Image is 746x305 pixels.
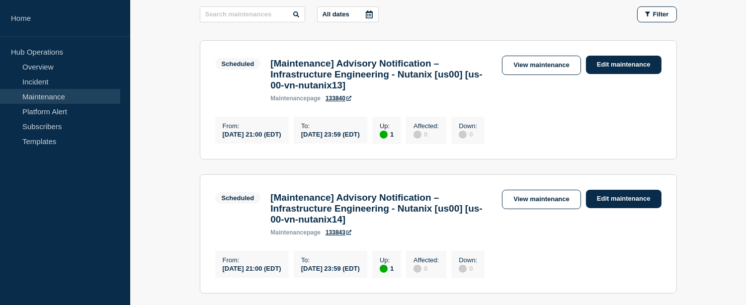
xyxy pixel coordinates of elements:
[222,60,254,68] div: Scheduled
[270,192,492,225] h3: [Maintenance] Advisory Notification – Infrastructure Engineering - Nutanix [us00] [us-00-vn-nutan...
[301,130,360,138] div: [DATE] 23:59 (EDT)
[200,6,305,22] input: Search maintenances
[653,10,669,18] span: Filter
[414,131,421,139] div: disabled
[459,131,467,139] div: disabled
[223,122,281,130] p: From :
[414,256,439,264] p: Affected :
[270,229,321,236] p: page
[459,256,477,264] p: Down :
[459,264,477,273] div: 0
[270,58,492,91] h3: [Maintenance] Advisory Notification – Infrastructure Engineering - Nutanix [us00] [us-00-vn-nutan...
[380,122,394,130] p: Up :
[326,229,351,236] a: 133843
[323,10,349,18] p: All dates
[317,6,379,22] button: All dates
[414,130,439,139] div: 0
[459,122,477,130] p: Down :
[270,95,321,102] p: page
[414,265,421,273] div: disabled
[380,264,394,273] div: 1
[301,256,360,264] p: To :
[270,95,307,102] span: maintenance
[414,264,439,273] div: 0
[502,56,580,75] a: View maintenance
[301,264,360,272] div: [DATE] 23:59 (EDT)
[380,130,394,139] div: 1
[380,256,394,264] p: Up :
[270,229,307,236] span: maintenance
[326,95,351,102] a: 133840
[586,56,662,74] a: Edit maintenance
[223,264,281,272] div: [DATE] 21:00 (EDT)
[459,265,467,273] div: disabled
[223,256,281,264] p: From :
[222,194,254,202] div: Scheduled
[586,190,662,208] a: Edit maintenance
[414,122,439,130] p: Affected :
[380,265,388,273] div: up
[223,130,281,138] div: [DATE] 21:00 (EDT)
[637,6,677,22] button: Filter
[502,190,580,209] a: View maintenance
[459,130,477,139] div: 0
[380,131,388,139] div: up
[301,122,360,130] p: To :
